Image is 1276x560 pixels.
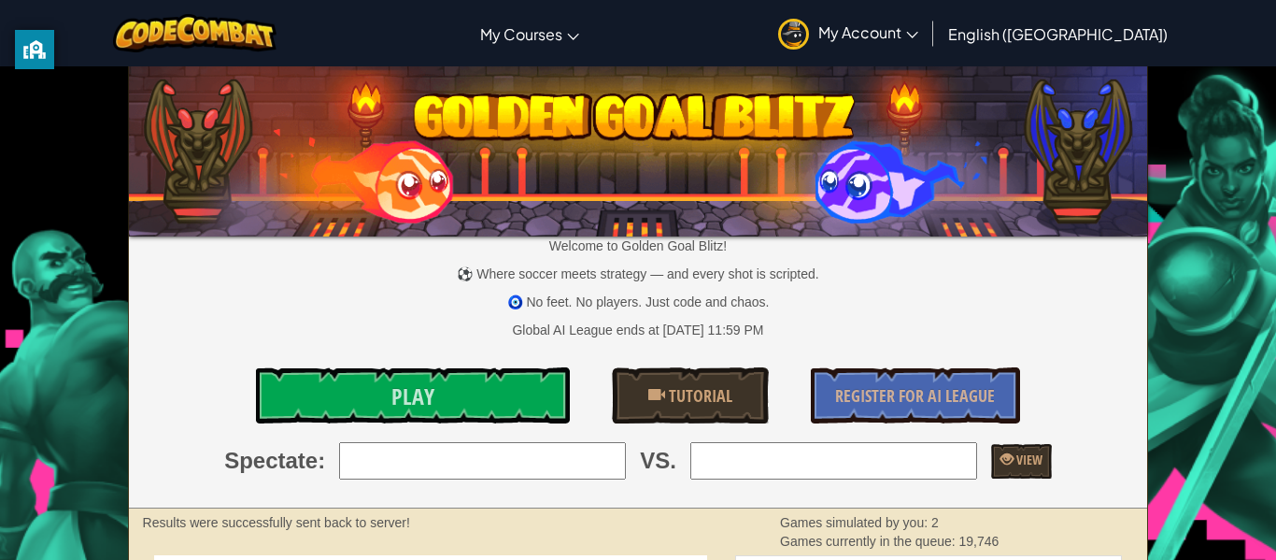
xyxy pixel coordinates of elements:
[811,367,1020,424] a: Register for AI League
[835,384,995,408] span: Register for AI League
[612,367,769,424] a: Tutorial
[778,19,809,50] img: avatar
[931,515,939,530] span: 2
[939,8,1177,59] a: English ([GEOGRAPHIC_DATA])
[15,30,54,69] button: privacy banner
[113,14,276,52] img: CodeCombat logo
[769,4,928,63] a: My Account
[480,24,562,44] span: My Courses
[780,534,958,549] span: Games currently in the queue:
[818,22,918,42] span: My Account
[224,445,318,477] span: Spectate
[959,534,1000,549] span: 19,746
[129,237,1148,255] p: Welcome to Golden Goal Blitz!
[665,384,732,408] span: Tutorial
[143,515,410,530] strong: Results were successfully sent back to server!
[512,321,763,339] div: Global AI League ends at [DATE] 11:59 PM
[640,445,676,477] span: VS.
[1014,451,1042,468] span: View
[129,293,1148,311] p: 🧿 No feet. No players. Just code and chaos.
[129,265,1148,283] p: ⚽ Where soccer meets strategy — and every shot is scripted.
[948,24,1168,44] span: English ([GEOGRAPHIC_DATA])
[471,8,588,59] a: My Courses
[391,381,434,411] span: Play
[129,59,1148,237] img: Golden Goal
[780,515,931,530] span: Games simulated by you:
[318,445,325,477] span: :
